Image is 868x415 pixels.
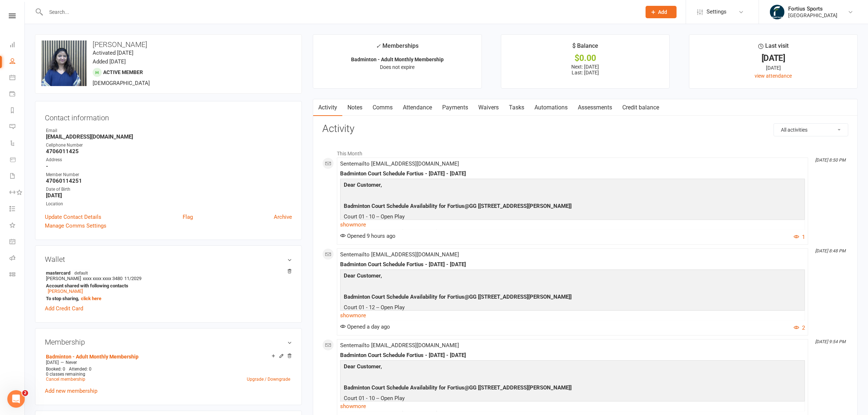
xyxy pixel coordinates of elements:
[103,69,143,75] span: Active member
[342,394,803,404] p: Court 01 - 10 -- Open Play
[344,384,572,391] span: Badminton Court Schedule Availability for Fortius@GG [[STREET_ADDRESS][PERSON_NAME]]
[93,58,126,65] time: Added [DATE]
[707,4,727,20] span: Settings
[46,163,292,170] strong: -
[340,401,805,411] a: show more
[9,251,24,267] a: Roll call kiosk mode
[340,342,459,349] span: Sent email to [EMAIL_ADDRESS][DOMAIN_NAME]
[9,70,24,86] a: Calendar
[529,99,573,116] a: Automations
[344,203,572,209] span: Badminton Court Schedule Availability for Fortius@GG [[STREET_ADDRESS][PERSON_NAME]]
[46,270,288,276] strong: mastercard
[815,158,845,163] i: [DATE] 8:50 PM
[770,5,785,19] img: thumb_image1743802567.png
[46,377,85,382] a: Cancel membership
[342,212,803,223] p: Court 01 - 10 -- Open Play
[183,213,193,221] a: Flag
[376,41,419,55] div: Memberships
[46,133,292,140] strong: [EMAIL_ADDRESS][DOMAIN_NAME]
[93,50,133,56] time: Activated [DATE]
[351,57,444,62] strong: Badminton - Adult Monthly Membership
[83,276,122,281] span: xxxx xxxx xxxx 3480
[473,99,504,116] a: Waivers
[508,64,663,75] p: Next: [DATE] Last: [DATE]
[815,248,845,253] i: [DATE] 8:48 PM
[9,103,24,119] a: Reports
[9,37,24,54] a: Dashboard
[46,127,292,134] div: Email
[313,99,342,116] a: Activity
[124,276,141,281] span: 11/2029
[44,7,636,17] input: Search...
[758,41,789,54] div: Last visit
[572,41,598,54] div: $ Balance
[48,288,83,294] a: [PERSON_NAME]
[322,146,848,158] li: This Month
[45,111,292,122] h3: Contact information
[46,283,288,288] strong: Account shared with following contacts
[617,99,664,116] a: Credit balance
[46,366,65,372] span: Booked: 0
[340,310,805,321] a: show more
[45,338,292,346] h3: Membership
[45,269,292,302] li: [PERSON_NAME]
[46,148,292,155] strong: 4706011425
[755,73,792,79] a: view attendance
[340,251,459,258] span: Sent email to [EMAIL_ADDRESS][DOMAIN_NAME]
[340,261,805,268] div: Badminton Court Schedule Fortius - [DATE] - [DATE]
[274,213,292,221] a: Archive
[380,64,414,70] span: Does not expire
[658,9,667,15] span: Add
[340,323,390,330] span: Opened a day ago
[344,363,382,370] span: Dear Customer,
[340,171,805,177] div: Badminton Court Schedule Fortius - [DATE] - [DATE]
[376,43,381,50] i: ✓
[22,390,28,396] span: 2
[794,233,805,241] button: 1
[41,40,296,49] h3: [PERSON_NAME]
[247,377,290,382] a: Upgrade / Downgrade
[46,296,288,301] strong: To stop sharing,
[398,99,437,116] a: Attendance
[340,233,396,239] span: Opened 9 hours ago
[342,303,803,314] p: Court 01 - 12 -- Open Play
[66,360,77,365] span: Never
[45,388,97,394] a: Add new membership
[322,123,848,135] h3: Activity
[696,64,851,72] div: [DATE]
[46,192,292,199] strong: [DATE]
[794,323,805,332] button: 2
[46,178,292,184] strong: 47060114251
[46,372,85,377] span: 0 classes remaining
[41,40,87,86] img: image1756770281.png
[788,5,837,12] div: Fortius Sports
[344,272,382,279] span: Dear Customer,
[45,221,106,230] a: Manage Comms Settings
[46,171,292,178] div: Member Number
[344,294,572,300] span: Badminton Court Schedule Availability for Fortius@GG [[STREET_ADDRESS][PERSON_NAME]]
[46,156,292,163] div: Address
[9,86,24,103] a: Payments
[9,54,24,70] a: People
[46,354,139,360] a: Badminton - Adult Monthly Membership
[815,339,845,344] i: [DATE] 9:54 PM
[72,270,90,276] span: default
[7,390,25,408] iframe: Intercom live chat
[45,213,101,221] a: Update Contact Details
[46,201,292,207] div: Location
[9,152,24,168] a: Product Sales
[45,255,292,263] h3: Wallet
[340,160,459,167] span: Sent email to [EMAIL_ADDRESS][DOMAIN_NAME]
[69,366,92,372] span: Attended: 0
[437,99,473,116] a: Payments
[9,218,24,234] a: What's New
[340,220,805,230] a: show more
[46,360,59,365] span: [DATE]
[46,186,292,193] div: Date of Birth
[9,267,24,283] a: Class kiosk mode
[45,304,83,313] a: Add Credit Card
[646,6,677,18] button: Add
[93,80,150,86] span: [DEMOGRAPHIC_DATA]
[508,54,663,62] div: $0.00
[342,99,367,116] a: Notes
